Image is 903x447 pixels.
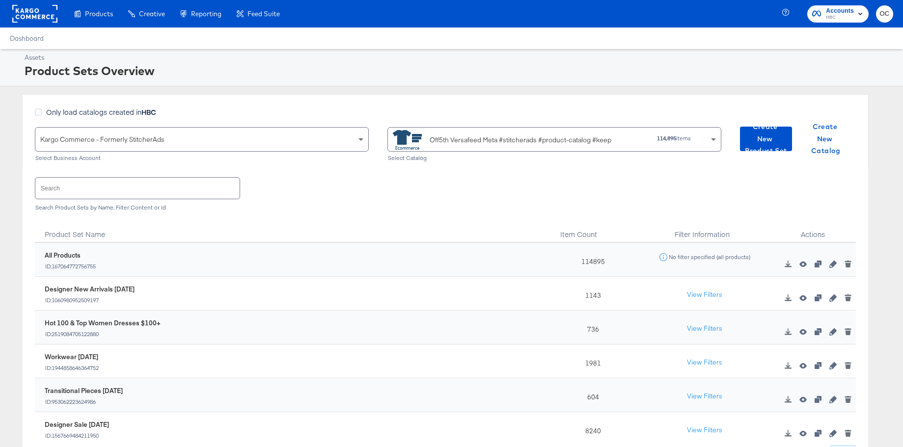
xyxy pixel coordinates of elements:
[880,8,889,20] span: OC
[10,34,44,42] a: Dashboard
[800,127,852,151] button: Create New Catalog
[680,320,729,338] button: View Filters
[807,5,869,23] button: AccountsHBC
[85,10,113,18] span: Products
[141,107,156,117] strong: HBC
[45,386,123,395] div: Transitional Pieces [DATE]
[744,121,788,157] span: Create New Product Set
[657,134,676,142] strong: 114,895
[40,135,164,144] span: Kargo Commerce - Formerly StitcherAds
[35,178,240,199] input: Search product sets
[45,432,109,439] div: ID: 1567669484211950
[548,218,633,243] div: Toggle SortBy
[548,412,633,446] div: 8240
[45,251,96,260] div: All Products
[45,331,161,338] div: ID: 2519084705122880
[387,155,721,161] div: Select Catalog
[548,277,633,311] div: 1143
[25,53,891,62] div: Assets
[45,352,99,362] div: Workwear [DATE]
[638,135,692,142] div: items
[45,365,99,371] div: ID: 1944858646364752
[35,218,548,243] div: Product Set Name
[45,263,96,270] div: ID: 167064772756755
[770,218,856,243] div: Actions
[804,121,848,157] span: Create New Catalog
[191,10,221,18] span: Reporting
[680,421,729,439] button: View Filters
[25,62,891,79] div: Product Sets Overview
[826,6,854,16] span: Accounts
[35,155,369,161] div: Select Business Account
[45,285,135,294] div: Designer New Arrivals [DATE]
[35,204,856,211] div: Search Product Sets by Name, Filter Content or Id
[430,135,611,145] div: Off5th Versafeed Meta #stitcherads #product-catalog #keep
[548,344,633,378] div: 1981
[680,388,729,405] button: View Filters
[548,378,633,412] div: 604
[548,243,633,277] div: 114895
[45,297,135,304] div: ID: 1060980952509197
[876,5,893,23] button: OC
[139,10,165,18] span: Creative
[680,286,729,304] button: View Filters
[247,10,280,18] span: Feed Suite
[668,254,751,261] div: No filter specified (all products)
[45,420,109,429] div: Designer Sale [DATE]
[740,127,792,151] button: Create New Product Set
[45,398,123,405] div: ID: 953062223624986
[45,318,161,328] div: Hot 100 & Top Women Dresses $100+
[548,218,633,243] div: Item Count
[633,218,770,243] div: Filter Information
[680,354,729,371] button: View Filters
[46,107,156,117] span: Only load catalogs created in
[548,311,633,344] div: 736
[826,14,854,22] span: HBC
[35,218,548,243] div: Toggle SortBy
